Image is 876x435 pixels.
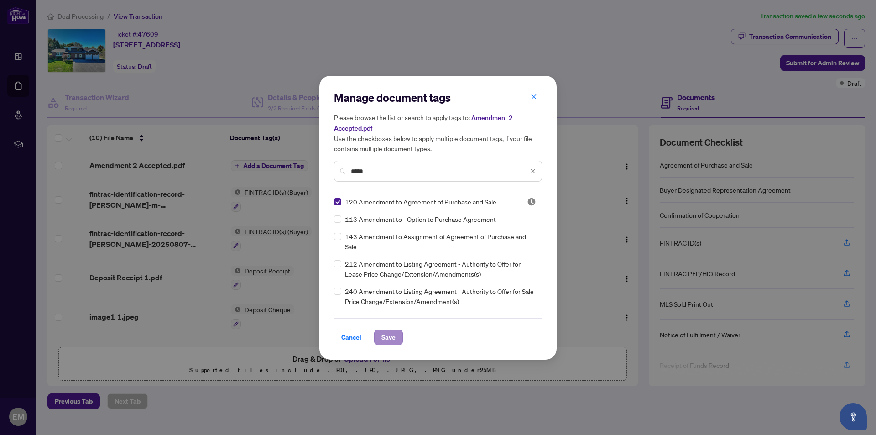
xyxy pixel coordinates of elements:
span: Amendment 2 Accepted.pdf [334,114,513,132]
span: Save [381,330,396,345]
span: 113 Amendment to - Option to Purchase Agreement [345,214,496,224]
span: close [531,94,537,100]
span: 120 Amendment to Agreement of Purchase and Sale [345,197,496,207]
button: Save [374,330,403,345]
span: Pending Review [527,197,536,206]
span: 143 Amendment to Assignment of Agreement of Purchase and Sale [345,231,537,252]
span: 212 Amendment to Listing Agreement - Authority to Offer for Lease Price Change/Extension/Amendmen... [345,259,537,279]
span: Cancel [341,330,361,345]
span: close [530,168,536,174]
button: Open asap [839,403,867,430]
h5: Please browse the list or search to apply tags to: Use the checkboxes below to apply multiple doc... [334,112,542,153]
h2: Manage document tags [334,90,542,105]
span: 240 Amendment to Listing Agreement - Authority to Offer for Sale Price Change/Extension/Amendment(s) [345,286,537,306]
button: Cancel [334,330,369,345]
img: status [527,197,536,206]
